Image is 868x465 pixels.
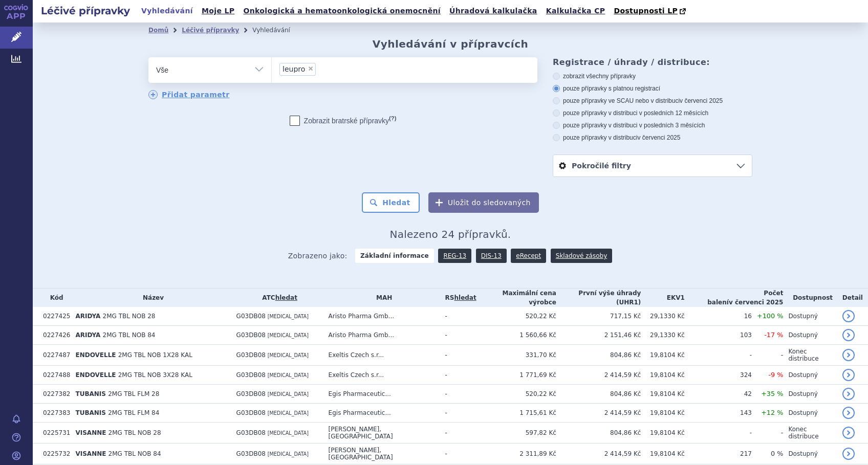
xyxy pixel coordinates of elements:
span: 2MG TBL NOB 84 [103,331,156,339]
label: pouze přípravky ve SCAU nebo v distribuci [553,97,752,105]
span: [MEDICAL_DATA] [268,314,309,319]
td: - [685,345,752,366]
label: zobrazit všechny přípravky [553,72,752,80]
td: 0227487 [38,345,70,366]
a: detail [842,407,855,419]
td: Dostupný [783,404,837,423]
label: pouze přípravky v distribuci v posledních 3 měsících [553,121,752,129]
span: ARIDYA [75,313,100,320]
a: Léčivé přípravky [182,27,239,34]
td: 1 560,66 Kč [476,326,556,345]
span: VISANNE [75,450,106,457]
span: -9 % [768,371,783,379]
a: REG-13 [438,249,471,263]
a: Skladové zásoby [551,249,612,263]
a: Pokročilé filtry [553,155,752,176]
th: Maximální cena výrobce [476,289,556,307]
td: 0225732 [38,444,70,464]
td: 0227382 [38,385,70,404]
a: detail [842,310,855,322]
span: Nalezeno 24 přípravků. [390,228,511,240]
span: [MEDICAL_DATA] [268,352,309,358]
td: 0227426 [38,326,70,345]
a: Onkologická a hematoonkologická onemocnění [240,4,444,18]
td: - [685,423,752,444]
td: - [440,404,476,423]
td: 19,8104 Kč [641,366,685,385]
td: Aristo Pharma Gmb... [323,307,440,326]
td: - [752,423,783,444]
span: ENDOVELLE [75,371,116,379]
span: VISANNE [75,429,106,436]
span: G03DB08 [236,331,266,339]
td: Konec distribuce [783,423,837,444]
abbr: (?) [389,115,396,122]
td: - [440,326,476,345]
td: 520,22 Kč [476,307,556,326]
td: 19,8104 Kč [641,423,685,444]
a: hledat [454,294,476,301]
td: 19,8104 Kč [641,385,685,404]
span: [MEDICAL_DATA] [268,430,309,436]
span: G03DB08 [236,429,266,436]
h2: Vyhledávání v přípravcích [373,38,529,50]
td: [PERSON_NAME], [GEOGRAPHIC_DATA] [323,423,440,444]
td: Egis Pharmaceutic... [323,385,440,404]
span: [MEDICAL_DATA] [268,451,309,457]
a: detail [842,329,855,341]
a: Moje LP [199,4,237,18]
td: 520,22 Kč [476,385,556,404]
td: 143 [685,404,752,423]
span: -17 % [764,331,783,339]
li: Vyhledávání [252,23,303,38]
td: 16 [685,307,752,326]
td: Egis Pharmaceutic... [323,404,440,423]
td: 804,86 Kč [556,385,641,404]
span: TUBANIS [75,409,106,416]
span: G03DB08 [236,351,266,359]
td: Exeltis Czech s.r... [323,366,440,385]
td: 2 311,89 Kč [476,444,556,464]
span: 2MG TBL NOB 28 [103,313,156,320]
td: - [440,307,476,326]
td: 804,86 Kč [556,345,641,366]
span: +35 % [761,390,783,397]
th: RS [440,289,476,307]
td: Aristo Pharma Gmb... [323,326,440,345]
span: G03DB08 [236,409,266,416]
a: Úhradová kalkulačka [446,4,540,18]
span: 2MG TBL FLM 28 [108,390,159,397]
td: 1 771,69 Kč [476,366,556,385]
th: Počet balení [685,289,783,307]
span: 2MG TBL NOB 84 [108,450,161,457]
td: 597,82 Kč [476,423,556,444]
span: v červenci 2025 [637,134,680,141]
a: detail [842,388,855,400]
td: 2 414,59 Kč [556,404,641,423]
span: G03DB08 [236,371,266,379]
a: Přidat parametr [148,90,230,99]
strong: Základní informace [355,249,434,263]
span: G03DB08 [236,390,266,397]
a: Vyhledávání [138,4,196,18]
td: 103 [685,326,752,345]
td: Dostupný [783,444,837,464]
h2: Léčivé přípravky [33,4,138,18]
span: ARIDYA [75,331,100,339]
td: Dostupný [783,366,837,385]
td: 2 414,59 Kč [556,366,641,385]
td: Dostupný [783,307,837,326]
button: Hledat [362,192,420,213]
a: detail [842,369,855,381]
th: MAH [323,289,440,307]
span: Zobrazeno jako: [288,249,348,263]
span: G03DB08 [236,450,266,457]
th: Detail [837,289,868,307]
label: pouze přípravky v distribuci [553,134,752,142]
span: × [308,65,314,72]
label: Zobrazit bratrské přípravky [290,116,397,126]
td: 0227383 [38,404,70,423]
a: Domů [148,27,168,34]
h3: Registrace / úhrady / distribuce: [553,57,752,67]
td: - [440,366,476,385]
